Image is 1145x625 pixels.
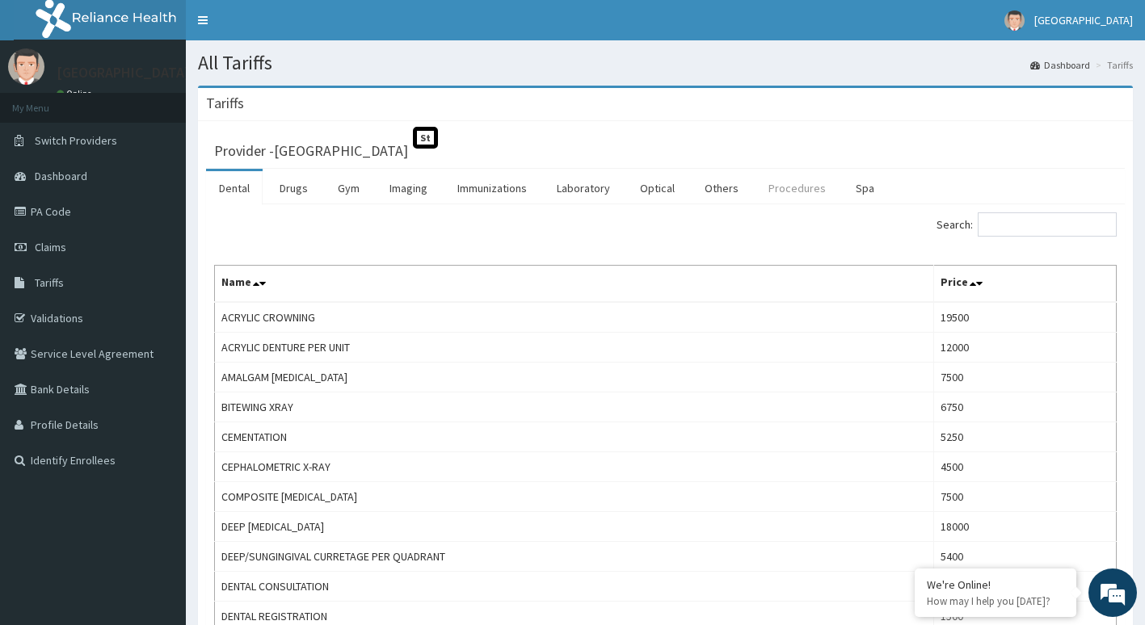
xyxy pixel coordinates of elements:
span: [GEOGRAPHIC_DATA] [1034,13,1133,27]
a: Gym [325,171,373,205]
td: ACRYLIC CROWNING [215,302,934,333]
th: Name [215,266,934,303]
span: Switch Providers [35,133,117,148]
td: DENTAL CONSULTATION [215,572,934,602]
a: Dashboard [1030,58,1090,72]
input: Search: [978,212,1117,237]
td: 6750 [934,392,1117,422]
img: User Image [8,48,44,85]
td: 7500 [934,363,1117,392]
td: ACRYLIC DENTURE PER UNIT [215,333,934,363]
td: BITEWING XRAY [215,392,934,422]
span: St [413,127,438,149]
td: CEMENTATION [215,422,934,452]
label: Search: [937,212,1117,237]
a: Immunizations [444,171,540,205]
td: 18000 [934,512,1117,542]
a: Spa [843,171,887,205]
a: Procedures [756,171,839,205]
a: Others [692,171,751,205]
p: [GEOGRAPHIC_DATA] [57,65,190,80]
span: Claims [35,240,66,254]
div: We're Online! [927,577,1064,592]
a: Drugs [267,171,321,205]
td: 5250 [934,422,1117,452]
td: 5400 [934,542,1117,572]
td: 4500 [934,452,1117,482]
th: Price [934,266,1117,303]
td: COMPOSITE [MEDICAL_DATA] [215,482,934,512]
td: 12000 [934,333,1117,363]
a: Online [57,88,95,99]
td: DEEP [MEDICAL_DATA] [215,512,934,542]
p: How may I help you today? [927,594,1064,608]
a: Dental [206,171,263,205]
a: Optical [627,171,688,205]
span: Dashboard [35,169,87,183]
td: 7500 [934,482,1117,512]
td: DEEP/SUNGINGIVAL CURRETAGE PER QUADRANT [215,542,934,572]
span: Tariffs [35,275,64,290]
img: User Image [1004,10,1025,31]
li: Tariffs [1092,58,1133,72]
td: 19500 [934,302,1117,333]
td: CEPHALOMETRIC X-RAY [215,452,934,482]
h3: Provider - [GEOGRAPHIC_DATA] [214,144,408,158]
a: Laboratory [544,171,623,205]
h1: All Tariffs [198,52,1133,73]
h3: Tariffs [206,96,244,111]
a: Imaging [377,171,440,205]
td: AMALGAM [MEDICAL_DATA] [215,363,934,392]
